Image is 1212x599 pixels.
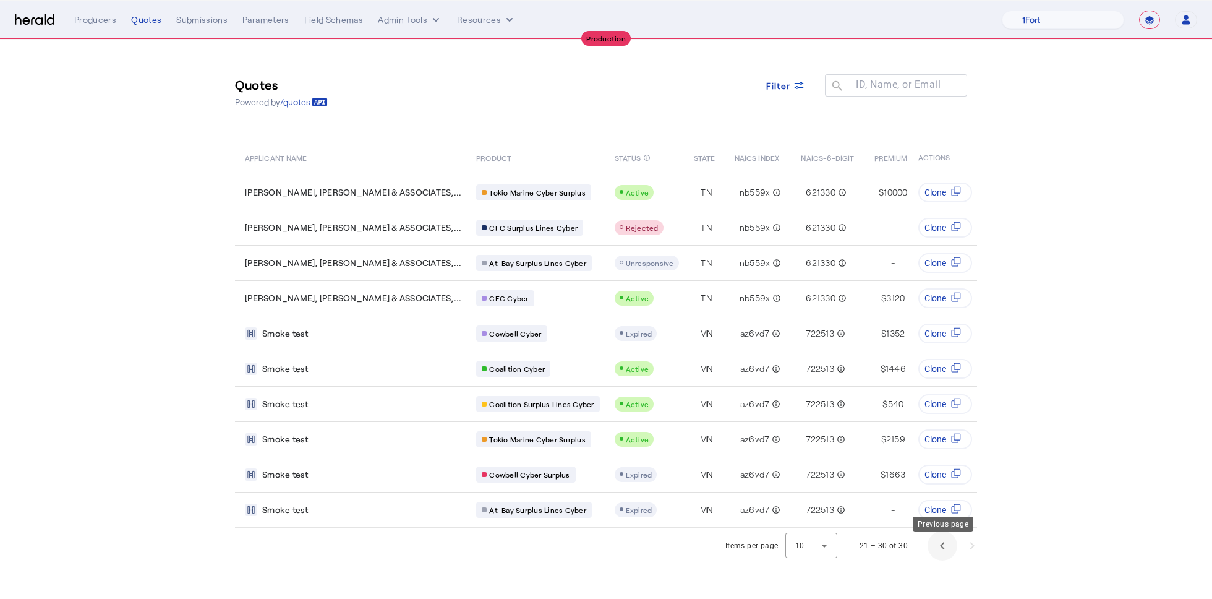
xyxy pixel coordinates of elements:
span: az6vd7 [740,433,770,446]
span: Clone [924,327,946,340]
span: Cowbell Cyber Surplus [489,470,570,480]
span: 621330 [806,186,835,199]
span: 621330 [806,222,835,234]
a: /quotes [280,96,328,108]
span: Clone [924,222,946,234]
span: Active [626,400,649,408]
span: Smoke test [262,327,309,340]
span: 2159 [886,433,905,446]
span: [PERSON_NAME], [PERSON_NAME] & ASSOCIATES,... [245,222,461,234]
span: Clone [924,468,946,481]
span: Clone [924,292,946,304]
mat-icon: info_outline [769,433,780,446]
span: MN [700,363,714,375]
button: Clone [918,324,972,343]
span: MN [700,327,714,340]
div: Production [581,31,631,46]
span: [PERSON_NAME], [PERSON_NAME] & ASSOCIATES,... [245,257,461,269]
mat-icon: info_outline [835,292,847,304]
span: nb559x [740,222,770,234]
button: Clone [918,500,972,520]
span: - [891,504,895,516]
span: At-Bay Surplus Lines Cyber [489,505,586,515]
div: Submissions [176,14,228,26]
span: PREMIUM [874,151,908,163]
span: 722513 [806,468,834,481]
span: az6vd7 [740,468,770,481]
span: Unresponsive [626,259,674,267]
span: 1352 [886,327,905,340]
mat-icon: info_outline [834,327,845,340]
span: At-Bay Surplus Lines Cyber [489,258,586,268]
span: Smoke test [262,433,309,446]
span: 621330 [806,292,835,304]
mat-icon: info_outline [770,186,781,199]
span: 722513 [806,433,834,446]
span: Active [626,188,649,197]
span: $ [881,327,886,340]
th: ACTIONS [908,140,978,175]
mat-icon: info_outline [769,468,780,481]
mat-icon: info_outline [834,468,845,481]
mat-icon: info_outline [769,398,780,410]
button: Clone [918,253,972,273]
span: STATUS [615,151,641,163]
span: Smoke test [262,468,309,481]
span: $ [881,468,886,481]
span: 621330 [806,257,835,269]
span: az6vd7 [740,327,770,340]
span: 722513 [806,363,834,375]
mat-icon: info_outline [769,504,780,516]
span: 10000 [884,186,907,199]
span: nb559x [740,257,770,269]
span: TN [701,257,712,269]
mat-icon: info_outline [770,292,781,304]
button: internal dropdown menu [378,14,442,26]
span: TN [701,292,712,304]
mat-icon: info_outline [835,257,847,269]
span: Clone [924,363,946,375]
span: Rejected [626,223,659,232]
button: Clone [918,288,972,308]
span: Clone [924,433,946,446]
span: az6vd7 [740,398,770,410]
span: nb559x [740,186,770,199]
span: nb559x [740,292,770,304]
span: 3120 [886,292,905,304]
span: $ [881,363,886,375]
span: [PERSON_NAME], [PERSON_NAME] & ASSOCIATES,... [245,186,461,199]
mat-icon: info_outline [835,222,847,234]
mat-icon: info_outline [834,504,845,516]
span: - [891,222,895,234]
span: 722513 [806,504,834,516]
mat-icon: info_outline [834,363,845,375]
button: Clone [918,183,972,202]
span: Tokio Marine Cyber Surplus [489,434,586,444]
span: 722513 [806,398,834,410]
span: MN [700,398,714,410]
button: Filter [756,74,816,97]
span: 1663 [886,468,905,481]
span: Clone [924,398,946,410]
button: Previous page [928,531,957,561]
span: TN [701,186,712,199]
span: Tokio Marine Cyber Surplus [489,187,586,197]
mat-icon: info_outline [770,257,781,269]
span: $ [879,186,884,199]
div: Producers [74,14,116,26]
span: Coalition Cyber [489,364,545,374]
img: Herald Logo [15,14,54,26]
p: Powered by [235,96,328,108]
span: Smoke test [262,398,309,410]
button: Clone [918,359,972,379]
span: Active [626,364,649,373]
span: STATE [694,151,715,163]
div: Field Schemas [304,14,364,26]
button: Clone [918,394,972,414]
span: - [891,257,895,269]
span: $ [881,433,886,446]
mat-icon: info_outline [834,398,845,410]
mat-icon: info_outline [770,222,781,234]
span: Active [626,435,649,444]
button: Resources dropdown menu [457,14,516,26]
